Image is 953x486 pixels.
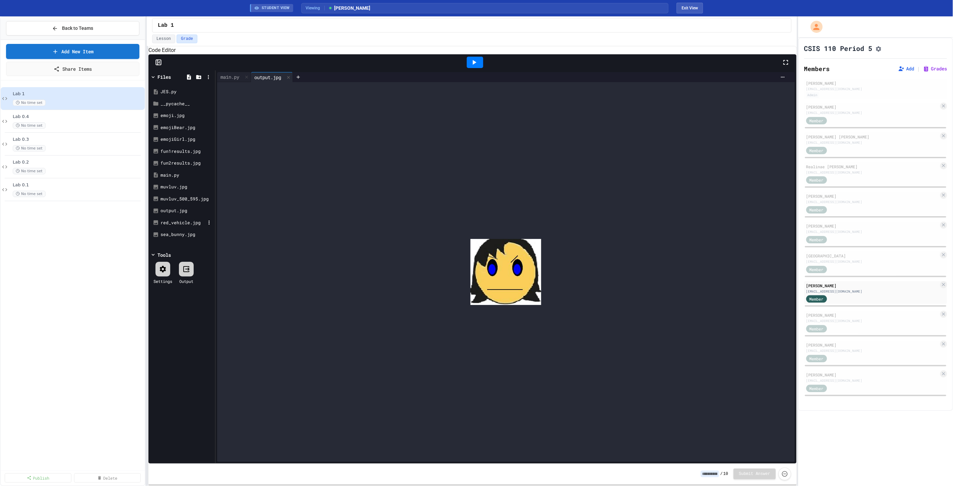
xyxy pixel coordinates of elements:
span: Member [810,356,824,362]
div: emojiBear.jpg [161,124,213,131]
span: Lab 0.2 [13,160,143,165]
div: [PERSON_NAME] [806,104,939,110]
div: sea_bunny.jpg [161,231,213,238]
button: Submit Answer [734,469,776,479]
div: emoji.jpg [161,112,213,119]
div: muvluv.jpg [161,184,213,190]
div: [PERSON_NAME] [806,80,945,86]
span: Member [810,326,824,332]
div: [PERSON_NAME] [806,223,939,229]
div: [EMAIL_ADDRESS][DOMAIN_NAME] [806,86,945,92]
button: Grades [923,65,947,72]
div: __pycache__ [161,101,213,107]
div: fun2results.jpg [161,160,213,167]
span: 10 [723,471,728,477]
div: Files [157,73,171,80]
div: emojiGirl.jpg [161,136,213,143]
span: No time set [13,191,46,197]
div: JES.py [161,88,213,95]
a: Publish [5,473,71,483]
div: muvluv_500_595.jpg [161,196,213,202]
button: Assignment Settings [875,44,882,52]
h6: Code Editor [148,46,797,54]
div: output.jpg [251,74,284,81]
span: No time set [13,122,46,129]
div: [EMAIL_ADDRESS][DOMAIN_NAME] [806,378,939,383]
div: [PERSON_NAME] [806,193,939,199]
div: [EMAIL_ADDRESS][DOMAIN_NAME] [806,229,939,234]
div: Settings [153,278,172,284]
span: Lab 0.4 [13,114,143,120]
div: Admin [806,92,819,98]
span: No time set [13,168,46,174]
span: | [917,65,920,73]
div: My Account [804,19,824,35]
button: Grade [177,35,197,43]
div: [EMAIL_ADDRESS][DOMAIN_NAME] [806,348,939,353]
div: output.jpg [161,207,213,214]
div: Realinae [PERSON_NAME] [806,164,939,170]
span: Member [810,118,824,124]
span: Viewing [306,5,325,11]
span: No time set [13,145,46,151]
div: output.jpg [251,72,293,82]
span: Lab 1 [158,21,174,29]
span: Submit Answer [739,471,770,477]
span: Member [810,177,824,183]
div: [EMAIL_ADDRESS][DOMAIN_NAME] [806,199,939,204]
div: [PERSON_NAME] [806,342,939,348]
button: Lesson [152,35,175,43]
a: Delete [74,473,141,483]
span: Member [810,385,824,391]
div: [EMAIL_ADDRESS][DOMAIN_NAME] [806,170,939,175]
div: main.py [217,73,243,80]
button: Force resubmission of student's answer (Admin only) [778,468,791,480]
div: main.py [217,72,251,82]
img: Z [470,239,541,305]
span: No time set [13,100,46,106]
span: Member [810,147,824,154]
div: Tools [157,251,171,258]
div: fun1results.jpg [161,148,213,155]
a: Add New Item [6,44,139,59]
span: Lab 0.1 [13,182,143,188]
button: Exit student view [677,3,703,13]
div: [PERSON_NAME] [806,283,939,289]
div: [PERSON_NAME] [806,312,939,318]
div: [EMAIL_ADDRESS][DOMAIN_NAME] [806,318,939,323]
span: Lab 1 [13,91,143,97]
span: / [720,471,723,477]
h1: CSIS 110 Period 5 [804,44,873,53]
div: red_vehicle.jpg [161,220,205,226]
span: Member [810,207,824,213]
div: [EMAIL_ADDRESS][DOMAIN_NAME] [806,289,939,294]
div: [EMAIL_ADDRESS][DOMAIN_NAME] [806,259,939,264]
div: [PERSON_NAME] [PERSON_NAME] [806,134,939,140]
div: [EMAIL_ADDRESS][DOMAIN_NAME] [806,140,939,145]
div: [EMAIL_ADDRESS][DOMAIN_NAME] [806,110,939,115]
span: Member [810,237,824,243]
span: Lab 0.3 [13,137,143,142]
div: main.py [161,172,213,179]
button: Add [898,65,914,72]
span: [PERSON_NAME] [328,5,370,12]
a: Share Items [6,62,139,76]
h2: Members [804,64,830,73]
div: [PERSON_NAME] [806,372,939,378]
div: [GEOGRAPHIC_DATA] [806,253,939,259]
div: Output [179,278,193,284]
span: Back to Teams [62,25,93,32]
button: Back to Teams [6,21,139,36]
span: Member [810,296,824,302]
span: Member [810,266,824,272]
span: STUDENT VIEW [262,5,290,11]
